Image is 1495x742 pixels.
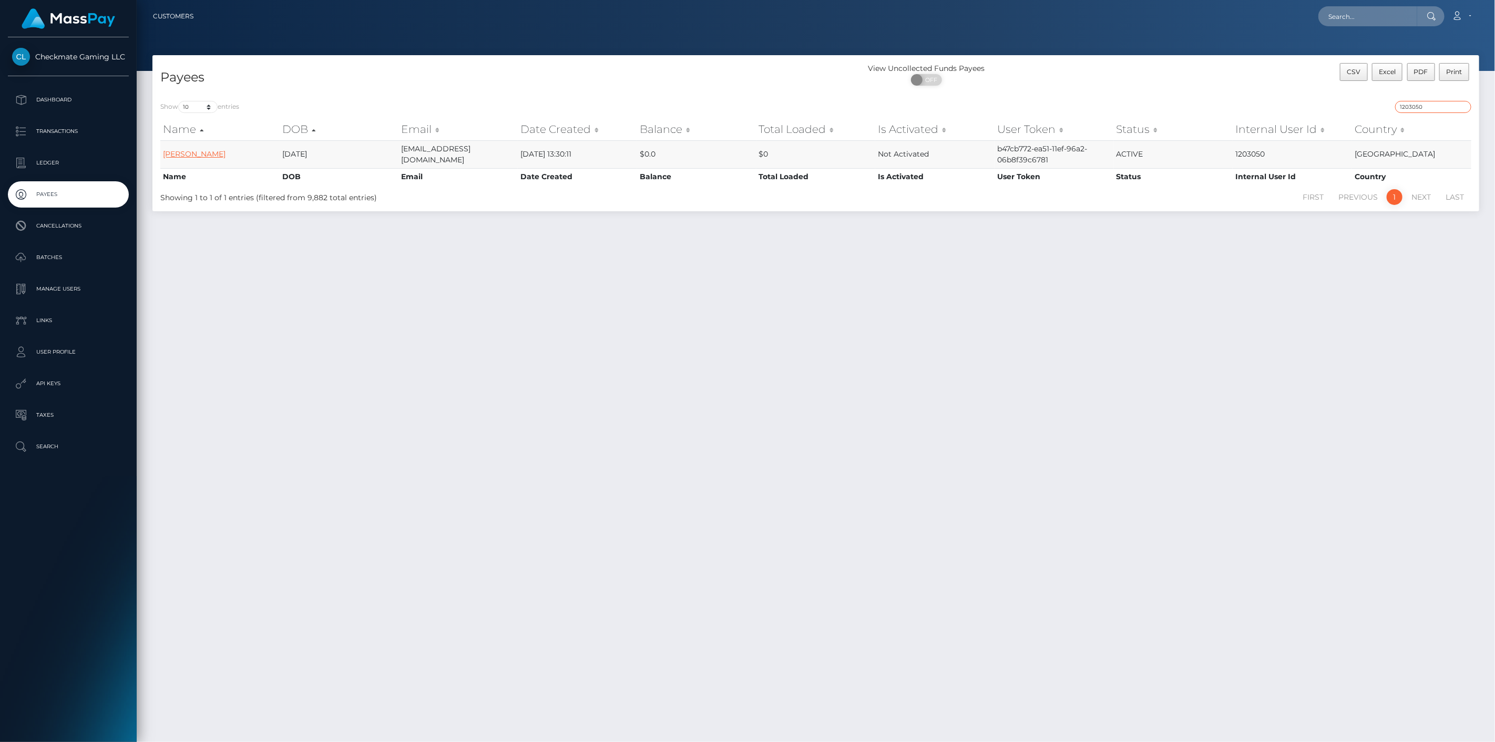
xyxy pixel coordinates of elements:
[1407,63,1436,81] button: PDF
[1233,168,1352,185] th: Internal User Id
[1318,6,1417,26] input: Search...
[1347,68,1360,76] span: CSV
[8,276,129,302] a: Manage Users
[1352,119,1471,140] th: Country: activate to sort column ascending
[756,119,876,140] th: Total Loaded: activate to sort column ascending
[398,119,518,140] th: Email: activate to sort column ascending
[12,250,125,265] p: Batches
[8,52,129,61] span: Checkmate Gaming LLC
[756,140,876,168] td: $0
[160,168,280,185] th: Name
[8,370,129,397] a: API Keys
[12,439,125,455] p: Search
[816,63,1037,74] div: View Uncollected Funds Payees
[178,101,218,113] select: Showentries
[1447,68,1462,76] span: Print
[160,119,280,140] th: Name: activate to sort column ascending
[8,213,129,239] a: Cancellations
[160,101,239,113] label: Show entries
[1114,168,1233,185] th: Status
[12,92,125,108] p: Dashboard
[1387,189,1402,205] a: 1
[1372,63,1403,81] button: Excel
[1114,119,1233,140] th: Status: activate to sort column ascending
[12,313,125,328] p: Links
[637,119,756,140] th: Balance: activate to sort column ascending
[398,168,518,185] th: Email
[12,48,30,66] img: Checkmate Gaming LLC
[875,168,995,185] th: Is Activated
[8,339,129,365] a: User Profile
[280,140,399,168] td: [DATE]
[518,140,637,168] td: [DATE] 13:30:11
[12,376,125,391] p: API Keys
[756,168,876,185] th: Total Loaded
[12,281,125,297] p: Manage Users
[160,188,698,203] div: Showing 1 to 1 of 1 entries (filtered from 9,882 total entries)
[995,168,1114,185] th: User Token
[1439,63,1469,81] button: Print
[875,140,995,168] td: Not Activated
[995,140,1114,168] td: b47cb772-ea51-11ef-96a2-06b8f39c6781
[637,140,756,168] td: $0.0
[12,218,125,234] p: Cancellations
[12,155,125,171] p: Ledger
[995,119,1114,140] th: User Token: activate to sort column ascending
[1395,101,1471,113] input: Search transactions
[22,8,115,29] img: MassPay Logo
[153,5,193,27] a: Customers
[8,402,129,428] a: Taxes
[8,87,129,113] a: Dashboard
[518,168,637,185] th: Date Created
[8,118,129,145] a: Transactions
[12,344,125,360] p: User Profile
[280,119,399,140] th: DOB: activate to sort column descending
[163,149,226,159] a: [PERSON_NAME]
[8,244,129,271] a: Batches
[12,407,125,423] p: Taxes
[637,168,756,185] th: Balance
[1352,168,1471,185] th: Country
[398,140,518,168] td: [EMAIL_ADDRESS][DOMAIN_NAME]
[1233,140,1352,168] td: 1203050
[1352,140,1471,168] td: [GEOGRAPHIC_DATA]
[1379,68,1396,76] span: Excel
[8,150,129,176] a: Ledger
[1340,63,1368,81] button: CSV
[1114,140,1233,168] td: ACTIVE
[875,119,995,140] th: Is Activated: activate to sort column ascending
[160,68,808,87] h4: Payees
[1233,119,1352,140] th: Internal User Id: activate to sort column ascending
[518,119,637,140] th: Date Created: activate to sort column ascending
[1414,68,1428,76] span: PDF
[917,74,943,86] span: OFF
[8,434,129,460] a: Search
[12,187,125,202] p: Payees
[8,307,129,334] a: Links
[280,168,399,185] th: DOB
[12,123,125,139] p: Transactions
[8,181,129,208] a: Payees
